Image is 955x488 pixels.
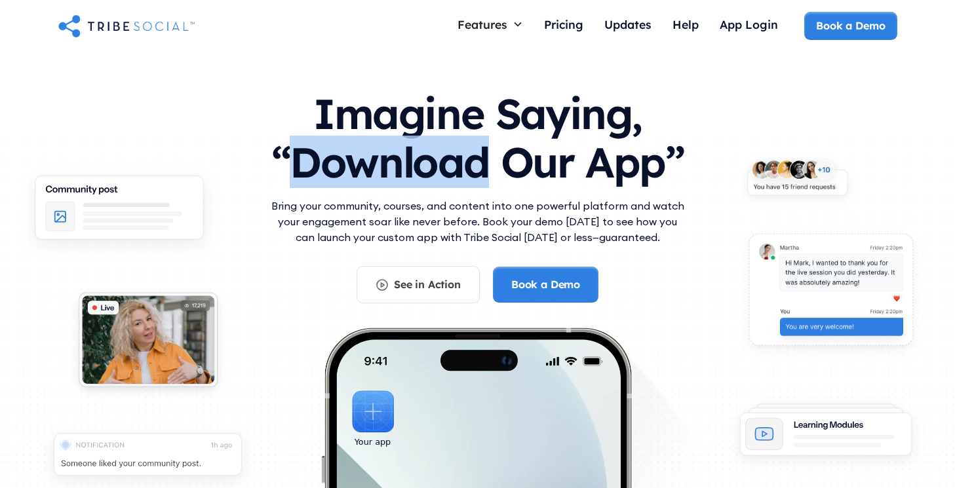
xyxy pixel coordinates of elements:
[357,266,480,303] a: See in Action
[458,17,507,31] div: Features
[268,77,688,193] h1: Imagine Saying, “Download Our App”
[447,12,534,37] div: Features
[19,164,220,259] img: An illustration of Community Feed
[726,396,926,474] img: An illustration of Learning Modules
[355,435,391,449] div: Your app
[735,151,859,210] img: An illustration of New friends requests
[662,12,709,40] a: Help
[544,17,583,31] div: Pricing
[604,17,652,31] div: Updates
[394,277,461,291] div: See in Action
[58,12,195,39] a: home
[594,12,662,40] a: Updates
[672,17,699,31] div: Help
[268,198,688,245] p: Bring your community, courses, and content into one powerful platform and watch your engagement s...
[735,224,926,362] img: An illustration of chat
[493,267,598,302] a: Book a Demo
[67,284,229,402] img: An illustration of Live video
[804,12,897,39] a: Book a Demo
[709,12,789,40] a: App Login
[720,17,778,31] div: App Login
[534,12,594,40] a: Pricing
